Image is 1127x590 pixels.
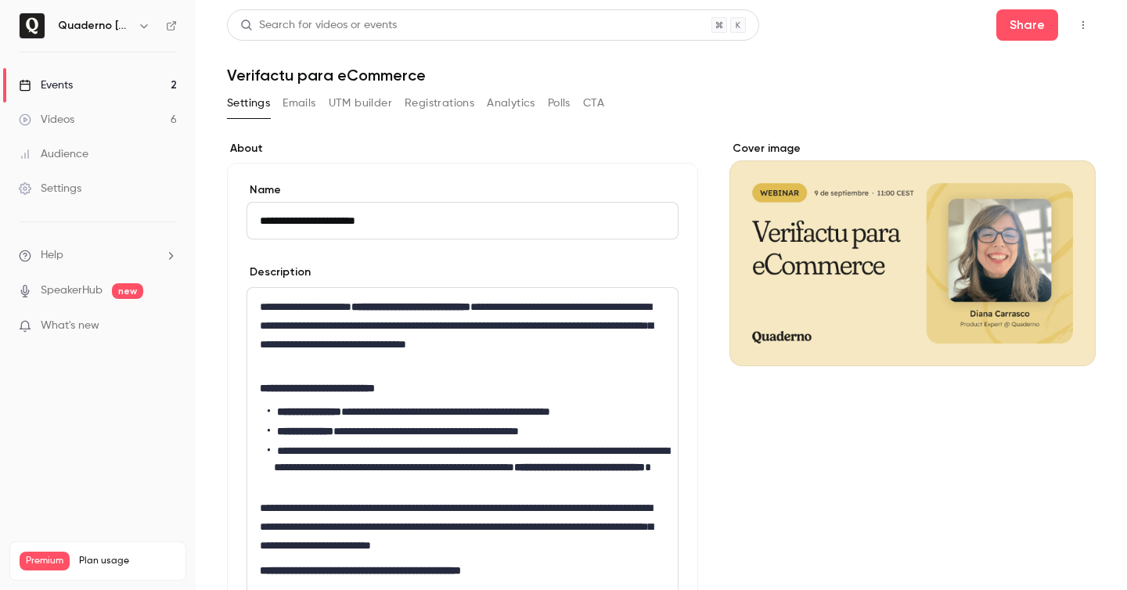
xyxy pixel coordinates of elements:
[729,141,1096,156] label: Cover image
[20,13,45,38] img: Quaderno España
[405,91,474,116] button: Registrations
[283,91,315,116] button: Emails
[58,18,131,34] h6: Quaderno [GEOGRAPHIC_DATA]
[247,182,679,198] label: Name
[19,181,81,196] div: Settings
[19,112,74,128] div: Videos
[153,573,158,582] span: 6
[19,77,73,93] div: Events
[41,247,63,264] span: Help
[227,91,270,116] button: Settings
[19,146,88,162] div: Audience
[153,570,176,585] p: / 90
[729,141,1096,366] section: Cover image
[227,141,698,156] label: About
[79,555,176,567] span: Plan usage
[41,318,99,334] span: What's new
[548,91,571,116] button: Polls
[247,264,311,280] label: Description
[329,91,392,116] button: UTM builder
[20,552,70,570] span: Premium
[112,283,143,299] span: new
[20,570,49,585] p: Videos
[487,91,535,116] button: Analytics
[227,66,1096,85] h1: Verifactu para eCommerce
[240,17,397,34] div: Search for videos or events
[1052,322,1083,354] button: cover-image
[996,9,1058,41] button: Share
[583,91,604,116] button: CTA
[19,247,177,264] li: help-dropdown-opener
[41,282,103,299] a: SpeakerHub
